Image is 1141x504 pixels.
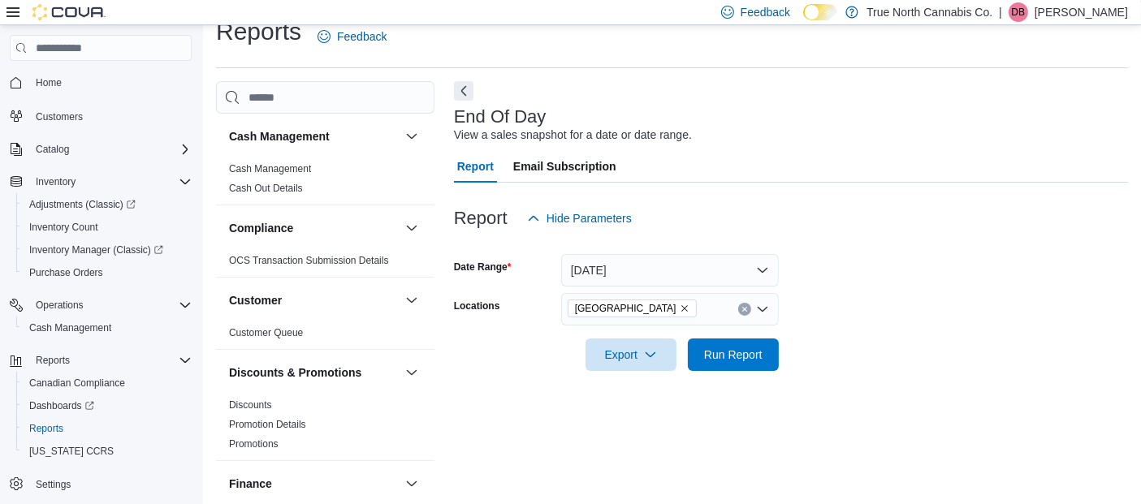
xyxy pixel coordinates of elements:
[1035,2,1128,22] p: [PERSON_NAME]
[23,373,192,393] span: Canadian Compliance
[229,162,311,175] span: Cash Management
[16,440,198,463] button: [US_STATE] CCRS
[738,303,751,316] button: Clear input
[3,472,198,496] button: Settings
[29,107,89,127] a: Customers
[23,442,192,461] span: Washington CCRS
[36,299,84,312] span: Operations
[402,127,421,146] button: Cash Management
[1012,2,1026,22] span: DB
[229,255,389,266] a: OCS Transaction Submission Details
[23,218,105,237] a: Inventory Count
[23,195,142,214] a: Adjustments (Classic)
[688,338,779,371] button: Run Report
[561,254,779,286] button: [DATE]
[229,419,306,430] a: Promotion Details
[457,150,494,183] span: Report
[216,15,301,48] h1: Reports
[999,2,1002,22] p: |
[36,478,71,491] span: Settings
[29,243,163,256] span: Inventory Manager (Classic)
[29,140,76,159] button: Catalog
[229,182,303,195] span: Cash Out Details
[229,292,282,308] h3: Customer
[29,172,192,192] span: Inventory
[547,210,632,226] span: Hide Parameters
[229,438,279,450] a: Promotions
[23,419,192,438] span: Reports
[454,299,500,312] label: Locations
[229,220,399,236] button: Compliance
[23,396,192,416] span: Dashboards
[756,303,769,316] button: Open list of options
[36,175,76,188] span: Inventory
[29,445,114,458] span: [US_STATE] CCRS
[29,351,192,370] span: Reports
[23,263,110,282] a: Purchase Orders
[216,395,434,460] div: Discounts & Promotions
[29,321,111,334] span: Cash Management
[23,419,70,438] a: Reports
[23,318,192,338] span: Cash Management
[229,327,303,338] a: Customer Queue
[36,354,70,367] span: Reports
[521,202,638,235] button: Hide Parameters
[803,4,837,21] input: Dark Mode
[454,127,692,144] div: View a sales snapshot for a date or date range.
[29,474,192,494] span: Settings
[3,71,198,94] button: Home
[29,377,125,390] span: Canadian Compliance
[229,183,303,194] a: Cash Out Details
[23,442,120,461] a: [US_STATE] CCRS
[454,209,508,228] h3: Report
[23,240,192,260] span: Inventory Manager (Classic)
[867,2,992,22] p: True North Cannabis Co.
[29,351,76,370] button: Reports
[229,476,399,492] button: Finance
[402,291,421,310] button: Customer
[513,150,616,183] span: Email Subscription
[704,347,763,363] span: Run Report
[29,140,192,159] span: Catalog
[16,261,198,284] button: Purchase Orders
[16,394,198,417] a: Dashboards
[229,128,330,144] h3: Cash Management
[402,474,421,493] button: Finance
[29,198,136,211] span: Adjustments (Classic)
[3,170,198,193] button: Inventory
[803,20,804,21] span: Dark Mode
[3,294,198,317] button: Operations
[29,106,192,126] span: Customers
[29,172,82,192] button: Inventory
[16,317,198,339] button: Cash Management
[29,399,94,412] span: Dashboards
[229,364,399,381] button: Discounts & Promotions
[229,476,272,492] h3: Finance
[3,138,198,161] button: Catalog
[29,422,63,435] span: Reports
[36,110,83,123] span: Customers
[216,251,434,277] div: Compliance
[216,159,434,205] div: Cash Management
[229,398,272,411] span: Discounts
[29,295,192,315] span: Operations
[29,475,77,494] a: Settings
[229,163,311,174] a: Cash Management
[29,266,103,279] span: Purchase Orders
[16,239,198,261] a: Inventory Manager (Classic)
[229,128,399,144] button: Cash Management
[29,221,98,234] span: Inventory Count
[229,254,389,267] span: OCS Transaction Submission Details
[3,104,198,127] button: Customers
[29,72,192,93] span: Home
[402,363,421,382] button: Discounts & Promotions
[229,437,279,450] span: Promotions
[586,338,676,371] button: Export
[1009,2,1028,22] div: Devin Bedard
[29,295,90,315] button: Operations
[575,300,676,317] span: [GEOGRAPHIC_DATA]
[32,4,106,20] img: Cova
[229,220,293,236] h3: Compliance
[23,373,132,393] a: Canadian Compliance
[3,349,198,372] button: Reports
